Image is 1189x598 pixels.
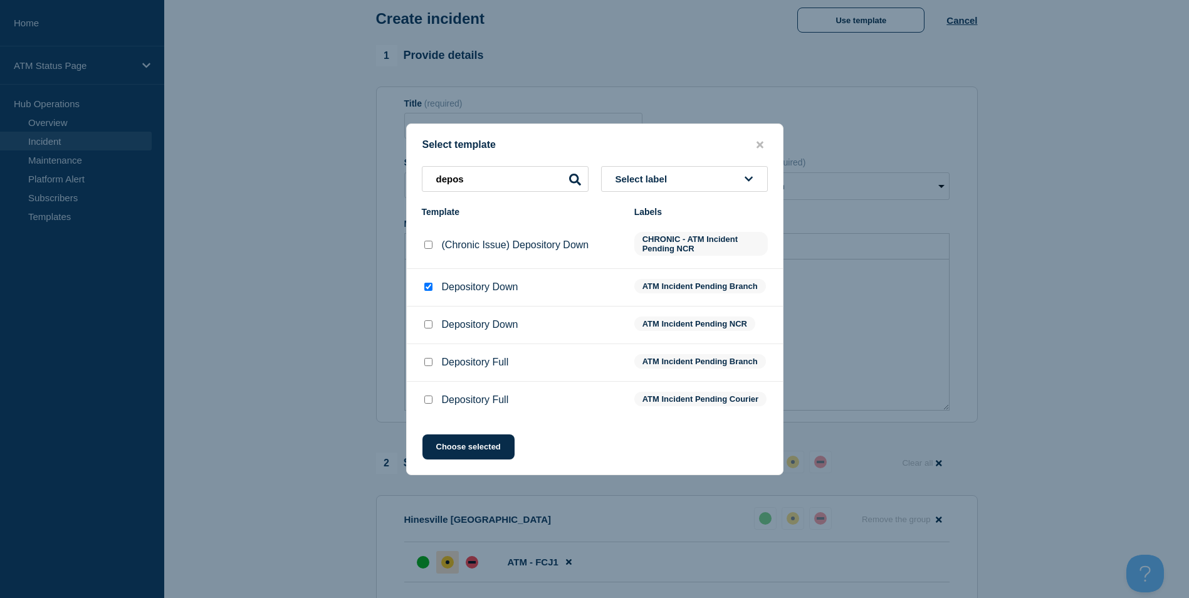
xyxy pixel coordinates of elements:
[422,434,515,459] button: Choose selected
[442,319,518,330] p: Depository Down
[615,174,673,184] span: Select label
[634,207,768,217] div: Labels
[753,139,767,151] button: close button
[422,207,622,217] div: Template
[442,394,509,406] p: Depository Full
[424,241,432,249] input: (Chronic Issue) Depository Down checkbox
[424,358,432,366] input: Depository Full checkbox
[634,317,755,331] span: ATM Incident Pending NCR
[422,166,589,192] input: Search templates & labels
[442,357,509,368] p: Depository Full
[424,396,432,404] input: Depository Full checkbox
[407,139,783,151] div: Select template
[424,320,432,328] input: Depository Down checkbox
[424,283,432,291] input: Depository Down checkbox
[442,239,589,251] p: (Chronic Issue) Depository Down
[601,166,768,192] button: Select label
[634,354,766,369] span: ATM Incident Pending Branch
[634,392,767,406] span: ATM Incident Pending Courier
[634,232,768,256] span: CHRONIC - ATM Incident Pending NCR
[442,281,518,293] p: Depository Down
[634,279,766,293] span: ATM Incident Pending Branch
